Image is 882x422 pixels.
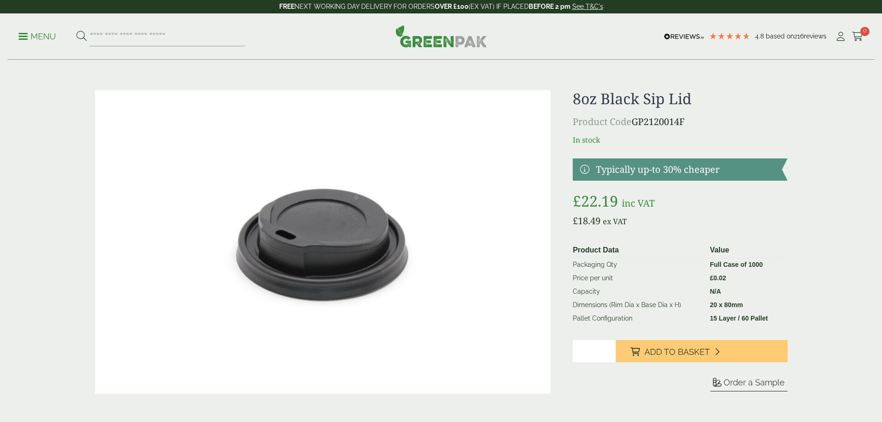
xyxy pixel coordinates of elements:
th: Product Data [569,243,706,258]
img: 8oz Black Sip Lid [95,90,551,394]
div: 4.79 Stars [709,32,751,40]
h1: 8oz Black Sip Lid [573,90,787,107]
span: ex VAT [603,216,627,227]
td: Capacity [569,285,706,298]
button: Add to Basket [616,340,788,362]
bdi: 22.19 [573,191,618,211]
i: Cart [852,32,863,41]
p: Menu [19,31,56,42]
td: Packaging Qty [569,258,706,272]
span: Based on [766,32,794,40]
th: Value [706,243,783,258]
span: £ [573,214,578,227]
a: 0 [852,30,863,44]
strong: BEFORE 2 pm [529,3,570,10]
span: £ [710,274,713,282]
p: GP2120014F [573,115,787,129]
span: £ [573,191,581,211]
td: Pallet Configuration [569,312,706,325]
a: See T&C's [572,3,603,10]
span: inc VAT [622,197,655,209]
bdi: 0.02 [710,274,726,282]
img: REVIEWS.io [664,33,704,40]
td: Price per unit [569,271,706,285]
span: 0 [860,27,869,36]
bdi: 18.49 [573,214,601,227]
button: Order a Sample [710,377,788,391]
i: My Account [835,32,846,41]
strong: FREE [279,3,294,10]
td: Dimensions (Rim Dia x Base Dia x H) [569,298,706,312]
a: Menu [19,31,56,40]
span: 4.8 [755,32,766,40]
span: Add to Basket [644,347,710,357]
img: GreenPak Supplies [395,25,487,47]
span: Order a Sample [724,378,785,387]
strong: Full Case of 1000 [710,261,763,268]
strong: N/A [710,288,721,295]
strong: 15 Layer / 60 Pallet [710,315,768,322]
strong: OVER £100 [435,3,469,10]
strong: 20 x 80mm [710,301,743,309]
span: reviews [804,32,826,40]
span: Product Code [573,115,632,128]
p: In stock [573,134,787,145]
span: 216 [794,32,804,40]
